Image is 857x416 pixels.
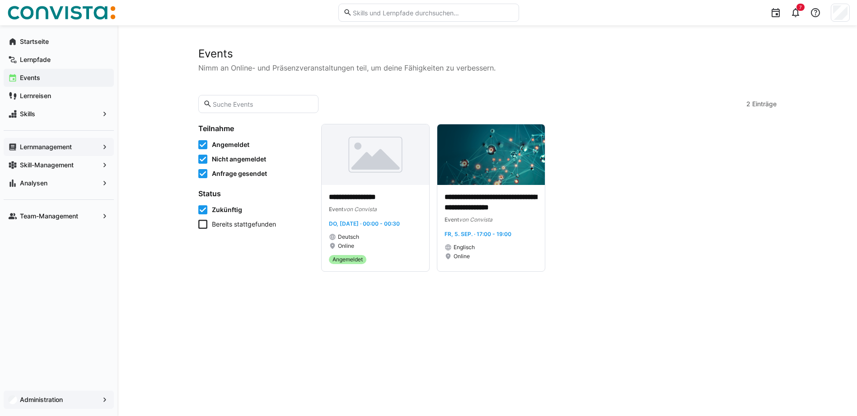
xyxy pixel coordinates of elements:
[338,242,354,250] span: Online
[454,253,470,260] span: Online
[198,62,777,73] p: Nimm an Online- und Präsenzveranstaltungen teil, um deine Fähigkeiten zu verbessern.
[329,220,400,227] span: Do, [DATE] · 00:00 - 00:30
[454,244,475,251] span: Englisch
[212,140,249,149] span: Angemeldet
[322,124,429,185] img: image
[212,100,314,108] input: Suche Events
[198,47,777,61] h2: Events
[332,256,363,263] span: Angemeldet
[338,233,359,241] span: Deutsch
[352,9,514,17] input: Skills und Lernpfade durchsuchen…
[212,205,242,214] span: Zukünftig
[445,231,511,237] span: Fr, 5. Sep. · 17:00 - 19:00
[212,220,276,229] span: Bereits stattgefunden
[437,124,545,185] img: image
[198,124,310,133] h4: Teilnahme
[746,99,750,109] span: 2
[459,216,492,223] span: von Convista
[329,206,343,213] span: Event
[799,5,802,10] span: 7
[212,155,266,164] span: Nicht angemeldet
[343,206,377,213] span: von Convista
[198,189,310,198] h4: Status
[212,169,267,178] span: Anfrage gesendet
[445,216,459,223] span: Event
[752,99,777,109] span: Einträge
